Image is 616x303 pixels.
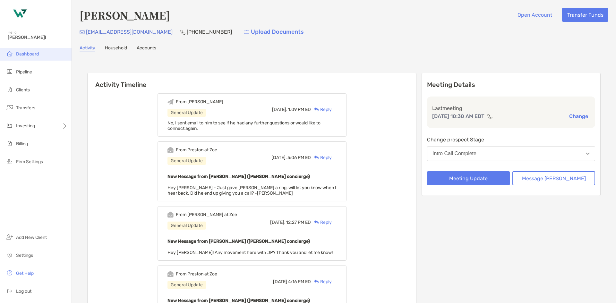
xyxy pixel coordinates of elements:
[314,156,319,160] img: Reply icon
[16,105,35,111] span: Transfers
[432,112,484,120] p: [DATE] 10:30 AM EDT
[80,8,170,22] h4: [PERSON_NAME]
[167,185,336,196] span: Hey [PERSON_NAME] - Just gave [PERSON_NAME] a ring, will let you know when I hear back. Did he en...
[6,269,13,277] img: get-help icon
[16,69,32,75] span: Pipeline
[6,157,13,165] img: firm-settings icon
[427,171,510,185] button: Meeting Update
[487,114,493,119] img: communication type
[137,45,156,52] a: Accounts
[567,113,590,120] button: Change
[288,107,311,112] span: 1:09 PM ED
[80,45,95,52] a: Activity
[586,153,590,155] img: Open dropdown arrow
[432,151,476,156] div: Intro Call Complete
[314,220,319,224] img: Reply icon
[105,45,127,52] a: Household
[273,279,287,284] span: [DATE]
[167,157,206,165] div: General Update
[512,171,595,185] button: Message [PERSON_NAME]
[562,8,608,22] button: Transfer Funds
[244,30,249,34] img: button icon
[167,212,174,218] img: Event icon
[6,122,13,129] img: investing icon
[88,73,416,88] h6: Activity Timeline
[286,220,311,225] span: 12:27 PM ED
[432,104,590,112] p: Last meeting
[86,28,173,36] p: [EMAIL_ADDRESS][DOMAIN_NAME]
[167,222,206,230] div: General Update
[287,155,311,160] span: 5:06 PM ED
[272,107,287,112] span: [DATE],
[16,289,31,294] span: Log out
[16,235,47,240] span: Add New Client
[427,136,595,144] p: Change prospect Stage
[6,251,13,259] img: settings icon
[16,87,30,93] span: Clients
[427,81,595,89] p: Meeting Details
[80,30,85,34] img: Email Icon
[167,250,333,255] span: Hey [PERSON_NAME]! Any movement here with JP? Thank you and let me know!
[512,8,557,22] button: Open Account
[311,278,332,285] div: Reply
[314,107,319,112] img: Reply icon
[6,86,13,93] img: clients icon
[176,147,217,153] div: From Preston at Zoe
[167,120,321,131] span: No, I sent email to him to see if he had any further questions or would like to connect again.
[176,271,217,277] div: From Preston at Zoe
[311,219,332,226] div: Reply
[6,287,13,295] img: logout icon
[167,99,174,105] img: Event icon
[167,271,174,277] img: Event icon
[167,109,206,117] div: General Update
[288,279,311,284] span: 4:16 PM ED
[314,280,319,284] img: Reply icon
[16,271,34,276] span: Get Help
[167,174,310,179] b: New Message from [PERSON_NAME] ([PERSON_NAME] concierge)
[6,68,13,75] img: pipeline icon
[6,233,13,241] img: add_new_client icon
[6,139,13,147] img: billing icon
[180,29,185,35] img: Phone Icon
[8,35,68,40] span: [PERSON_NAME]!
[311,106,332,113] div: Reply
[16,51,39,57] span: Dashboard
[6,50,13,57] img: dashboard icon
[16,253,33,258] span: Settings
[176,99,223,105] div: From [PERSON_NAME]
[167,281,206,289] div: General Update
[270,220,285,225] span: [DATE],
[271,155,287,160] span: [DATE],
[6,104,13,111] img: transfers icon
[16,141,28,147] span: Billing
[176,212,237,217] div: From [PERSON_NAME] at Zoe
[187,28,232,36] p: [PHONE_NUMBER]
[240,25,308,39] a: Upload Documents
[427,146,595,161] button: Intro Call Complete
[311,154,332,161] div: Reply
[167,147,174,153] img: Event icon
[167,239,310,244] b: New Message from [PERSON_NAME] ([PERSON_NAME] concierge)
[8,3,31,26] img: Zoe Logo
[16,123,35,129] span: Investing
[16,159,43,164] span: Firm Settings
